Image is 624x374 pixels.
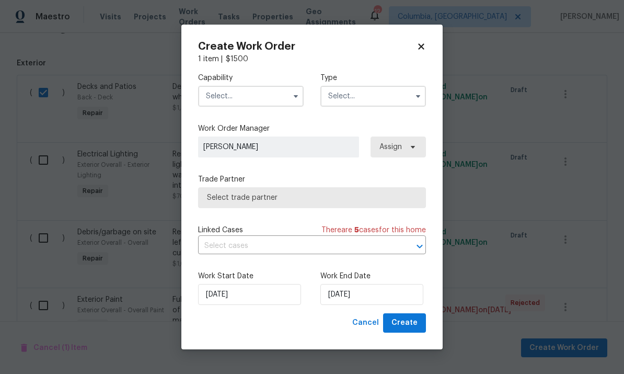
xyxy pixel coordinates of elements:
span: Cancel [352,316,379,330]
span: 5 [354,226,359,234]
label: Work End Date [320,271,426,281]
button: Cancel [348,313,383,333]
button: Show options [290,90,302,103]
span: Linked Cases [198,225,243,235]
span: Assign [379,142,402,152]
span: [PERSON_NAME] [203,142,354,152]
input: M/D/YYYY [320,284,423,305]
label: Capability [198,73,304,83]
input: Select cases [198,238,397,254]
span: Create [391,316,418,330]
span: $ 1500 [226,55,248,63]
h2: Create Work Order [198,41,417,52]
input: Select... [320,86,426,107]
span: There are case s for this home [321,225,426,235]
span: Select trade partner [207,192,417,203]
label: Type [320,73,426,83]
input: M/D/YYYY [198,284,301,305]
input: Select... [198,86,304,107]
label: Work Order Manager [198,123,426,134]
label: Trade Partner [198,174,426,185]
div: 1 item | [198,54,426,64]
label: Work Start Date [198,271,304,281]
button: Show options [412,90,424,103]
button: Create [383,313,426,333]
button: Open [412,239,427,254]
